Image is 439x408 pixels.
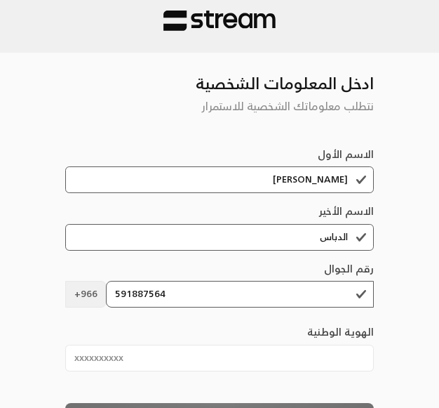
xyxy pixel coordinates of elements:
[324,261,374,277] label: رقم الجوال
[65,345,374,371] input: xxxxxxxxxx
[65,53,374,93] h3: ادخل المعلومات الشخصية
[307,324,374,341] label: الهوية الوطنية
[65,281,107,308] span: +966
[106,281,374,308] input: أدخل رقم الجوال
[65,100,374,113] h5: نتطلب معلوماتك الشخصية للاستمرار
[318,147,374,163] label: الاسم الأول
[319,204,374,220] label: الاسم الأخير
[163,10,276,32] img: Stream Pay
